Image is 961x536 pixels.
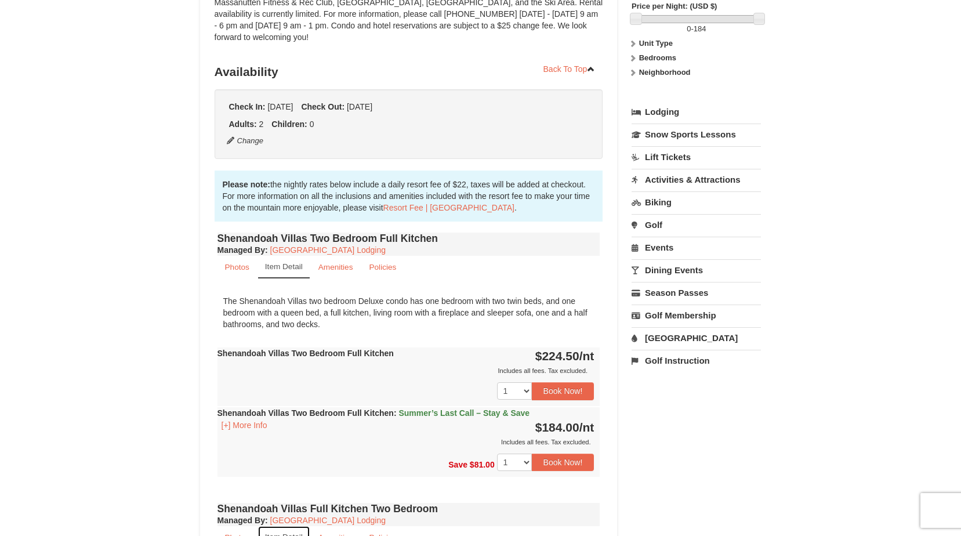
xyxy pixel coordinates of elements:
span: [DATE] [347,102,372,111]
strong: Shenandoah Villas Two Bedroom Full Kitchen [217,408,530,418]
a: Golf [632,214,761,236]
a: Photos [217,256,257,278]
a: Lodging [632,102,761,122]
a: Season Passes [632,282,761,303]
span: $184.00 [535,421,579,434]
a: Lift Tickets [632,146,761,168]
h4: Shenandoah Villas Full Kitchen Two Bedroom [217,503,600,515]
a: Resort Fee | [GEOGRAPHIC_DATA] [383,203,514,212]
div: the nightly rates below include a daily resort fee of $22, taxes will be added at checkout. For m... [215,171,603,222]
strong: Check Out: [301,102,344,111]
div: Includes all fees. Tax excluded. [217,365,594,376]
strong: Children: [271,119,307,129]
a: Golf Instruction [632,350,761,371]
span: : [394,408,397,418]
span: 0 [687,24,691,33]
span: 2 [259,119,264,129]
span: Summer’s Last Call – Stay & Save [398,408,530,418]
span: Save [448,459,467,469]
strong: : [217,245,268,255]
strong: Bedrooms [639,53,676,62]
strong: Adults: [229,119,257,129]
button: [+] More Info [217,419,271,432]
a: Biking [632,191,761,213]
a: [GEOGRAPHIC_DATA] Lodging [270,516,386,525]
span: Managed By [217,245,265,255]
span: [DATE] [267,102,293,111]
a: [GEOGRAPHIC_DATA] [632,327,761,349]
button: Book Now! [532,454,594,471]
h4: Shenandoah Villas Two Bedroom Full Kitchen [217,233,600,244]
strong: Shenandoah Villas Two Bedroom Full Kitchen [217,349,394,358]
strong: Check In: [229,102,266,111]
span: Managed By [217,516,265,525]
a: Events [632,237,761,258]
div: Includes all fees. Tax excluded. [217,436,594,448]
strong: Neighborhood [639,68,691,77]
div: The Shenandoah Villas two bedroom Deluxe condo has one bedroom with two twin beds, and one bedroo... [217,289,600,336]
a: Activities & Attractions [632,169,761,190]
span: /nt [579,421,594,434]
strong: Price per Night: (USD $) [632,2,717,10]
a: Amenities [311,256,361,278]
label: - [632,23,761,35]
a: Item Detail [258,256,310,278]
a: Golf Membership [632,305,761,326]
a: Dining Events [632,259,761,281]
a: Policies [361,256,404,278]
a: Snow Sports Lessons [632,124,761,145]
span: 0 [310,119,314,129]
small: Photos [225,263,249,271]
a: [GEOGRAPHIC_DATA] Lodging [270,245,386,255]
span: $81.00 [470,459,495,469]
span: /nt [579,349,594,363]
strong: $224.50 [535,349,594,363]
button: Change [226,135,264,147]
span: 184 [694,24,706,33]
strong: Please note: [223,180,270,189]
small: Amenities [318,263,353,271]
small: Policies [369,263,396,271]
button: Book Now! [532,382,594,400]
strong: Unit Type [639,39,673,48]
small: Item Detail [265,262,303,271]
h3: Availability [215,60,603,84]
strong: : [217,516,268,525]
a: Back To Top [536,60,603,78]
